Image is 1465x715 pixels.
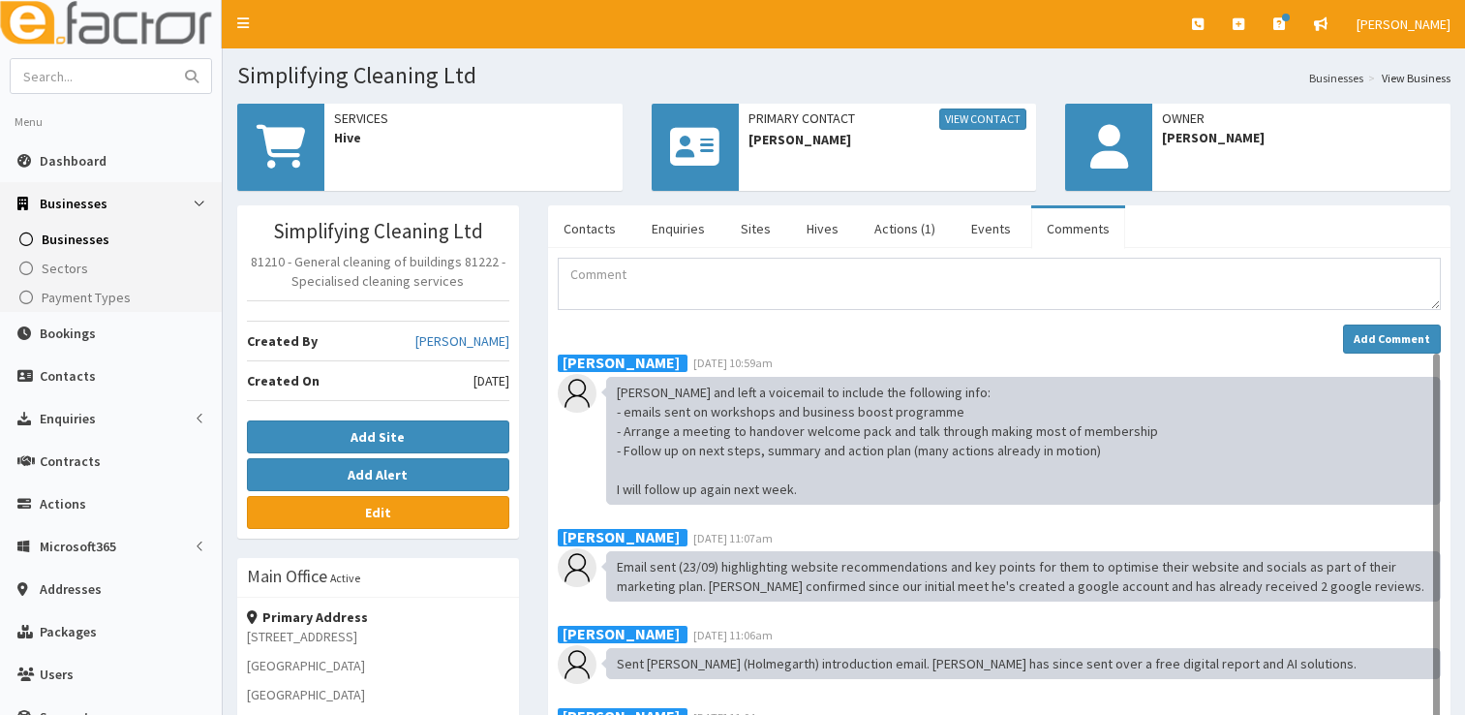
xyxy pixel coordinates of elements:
b: Created By [247,332,318,350]
span: [PERSON_NAME] [748,130,1027,149]
span: Bookings [40,325,96,342]
a: [PERSON_NAME] [415,331,509,351]
input: Search... [11,59,173,93]
small: Active [330,571,360,585]
span: Primary Contact [748,109,1027,130]
span: Payment Types [42,289,131,306]
a: Comments [1031,208,1125,249]
span: Services [334,109,613,128]
textarea: Comment [558,258,1441,310]
button: Add Alert [247,458,509,491]
h3: Main Office [247,568,327,585]
a: Contacts [548,208,631,249]
span: Businesses [40,195,107,212]
li: View Business [1363,70,1450,86]
span: [DATE] [473,371,509,390]
strong: Add Comment [1354,331,1430,346]
p: [STREET_ADDRESS] [247,627,509,646]
span: Owner [1162,109,1441,128]
h3: Simplifying Cleaning Ltd [247,220,509,242]
span: [DATE] 11:07am [693,531,773,545]
b: Edit [365,504,391,521]
span: Enquiries [40,410,96,427]
span: Packages [40,623,97,640]
span: Dashboard [40,152,107,170]
a: Businesses [5,225,222,254]
p: [GEOGRAPHIC_DATA] [247,656,509,675]
a: Sectors [5,254,222,283]
a: Payment Types [5,283,222,312]
a: Businesses [1309,70,1363,86]
span: [PERSON_NAME] [1162,128,1441,147]
span: Contacts [40,367,96,385]
strong: Primary Address [247,608,368,626]
a: Enquiries [636,208,720,249]
span: Users [40,666,74,683]
a: Events [956,208,1026,249]
b: [PERSON_NAME] [563,624,680,643]
span: Microsoft365 [40,538,116,555]
b: [PERSON_NAME] [563,527,680,546]
b: Add Site [351,428,405,446]
div: Email sent (23/09) highlighting website recommendations and key points for them to optimise their... [606,551,1441,602]
p: [GEOGRAPHIC_DATA] [247,685,509,704]
a: View Contact [939,109,1026,130]
b: Add Alert [348,466,408,483]
a: Hives [791,208,854,249]
p: 81210 - General cleaning of buildings 81222 - Specialised cleaning services [247,252,509,291]
div: Sent [PERSON_NAME] (Holmegarth) introduction email. [PERSON_NAME] has since sent over a free digi... [606,648,1441,679]
a: Actions (1) [859,208,951,249]
b: [PERSON_NAME] [563,352,680,371]
span: Addresses [40,580,102,598]
span: Contracts [40,452,101,470]
h1: Simplifying Cleaning Ltd [237,63,1450,88]
button: Add Comment [1343,325,1441,354]
span: [DATE] 11:06am [693,628,773,642]
a: Sites [725,208,786,249]
a: Edit [247,496,509,529]
span: Sectors [42,260,88,277]
span: Businesses [42,231,109,248]
span: Hive [334,128,613,147]
span: [PERSON_NAME] [1357,16,1450,33]
span: Actions [40,495,86,513]
span: [DATE] 10:59am [693,356,773,370]
b: Created On [247,372,320,389]
div: [PERSON_NAME] and left a voicemail to include the following info: - emails sent on workshops and ... [606,377,1441,505]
